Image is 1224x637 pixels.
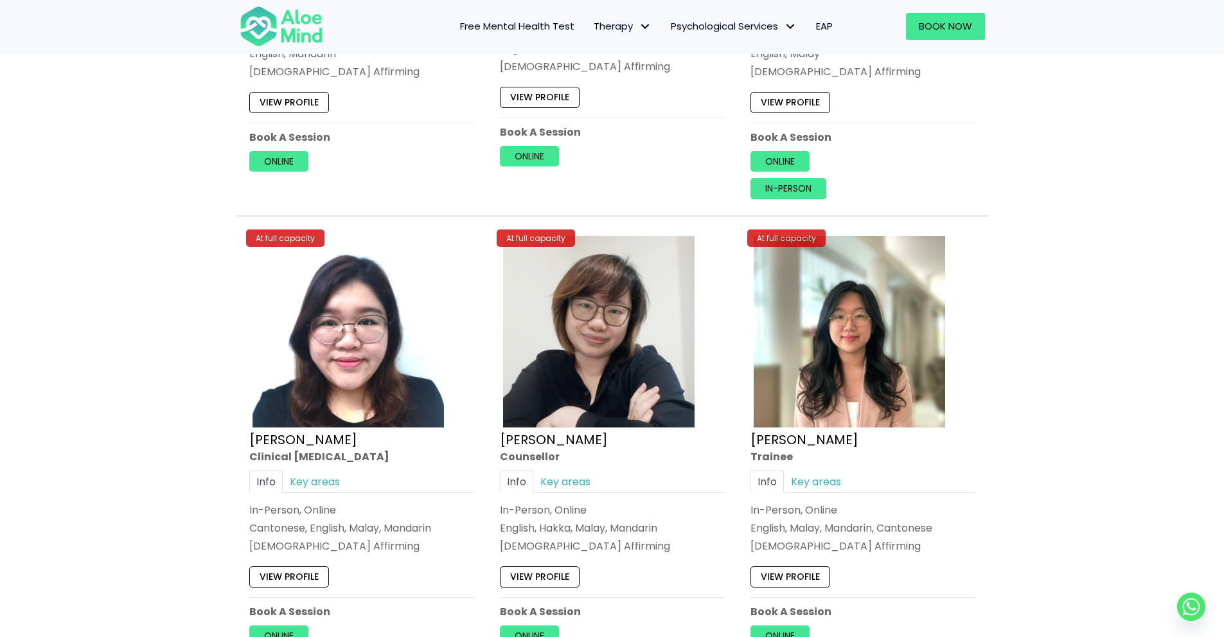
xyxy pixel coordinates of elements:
[747,229,826,247] div: At full capacity
[249,502,474,517] div: In-Person, Online
[500,470,533,492] a: Info
[249,470,283,492] a: Info
[497,229,575,247] div: At full capacity
[1177,593,1205,621] a: Whatsapp
[750,449,975,463] div: Trainee
[240,5,323,48] img: Aloe mind Logo
[249,539,474,553] div: [DEMOGRAPHIC_DATA] Affirming
[253,236,444,427] img: Wei Shan_Profile-300×300
[500,604,725,618] p: Book A Session
[584,13,661,40] a: TherapyTherapy: submenu
[249,604,474,618] p: Book A Session
[750,93,830,113] a: View profile
[500,449,725,463] div: Counsellor
[750,539,975,553] div: [DEMOGRAPHIC_DATA] Affirming
[750,430,858,448] a: [PERSON_NAME]
[806,13,842,40] a: EAP
[246,229,324,247] div: At full capacity
[784,470,848,492] a: Key areas
[750,178,826,199] a: In-person
[249,130,474,145] p: Book A Session
[249,449,474,463] div: Clinical [MEDICAL_DATA]
[671,19,797,33] span: Psychological Services
[503,236,695,427] img: Yvonne crop Aloe Mind
[249,566,329,587] a: View profile
[500,566,580,587] a: View profile
[249,430,357,448] a: [PERSON_NAME]
[500,502,725,517] div: In-Person, Online
[750,470,784,492] a: Info
[283,470,347,492] a: Key areas
[249,151,308,172] a: Online
[750,566,830,587] a: View profile
[750,521,975,535] p: English, Malay, Mandarin, Cantonese
[750,64,975,79] div: [DEMOGRAPHIC_DATA] Affirming
[750,130,975,145] p: Book A Session
[750,502,975,517] div: In-Person, Online
[460,19,574,33] span: Free Mental Health Test
[500,125,725,139] p: Book A Session
[500,87,580,107] a: View profile
[661,13,806,40] a: Psychological ServicesPsychological Services: submenu
[533,470,598,492] a: Key areas
[249,93,329,113] a: View profile
[750,604,975,618] p: Book A Session
[594,19,652,33] span: Therapy
[450,13,584,40] a: Free Mental Health Test
[249,64,474,79] div: [DEMOGRAPHIC_DATA] Affirming
[249,521,474,535] p: Cantonese, English, Malay, Mandarin
[500,146,559,166] a: Online
[906,13,985,40] a: Book Now
[919,19,972,33] span: Book Now
[750,151,810,172] a: Online
[636,17,655,36] span: Therapy: submenu
[500,59,725,74] div: [DEMOGRAPHIC_DATA] Affirming
[500,539,725,553] div: [DEMOGRAPHIC_DATA] Affirming
[500,521,725,535] p: English, Hakka, Malay, Mandarin
[816,19,833,33] span: EAP
[754,236,945,427] img: Zi Xuan Trainee Aloe Mind
[781,17,800,36] span: Psychological Services: submenu
[340,13,842,40] nav: Menu
[500,430,608,448] a: [PERSON_NAME]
